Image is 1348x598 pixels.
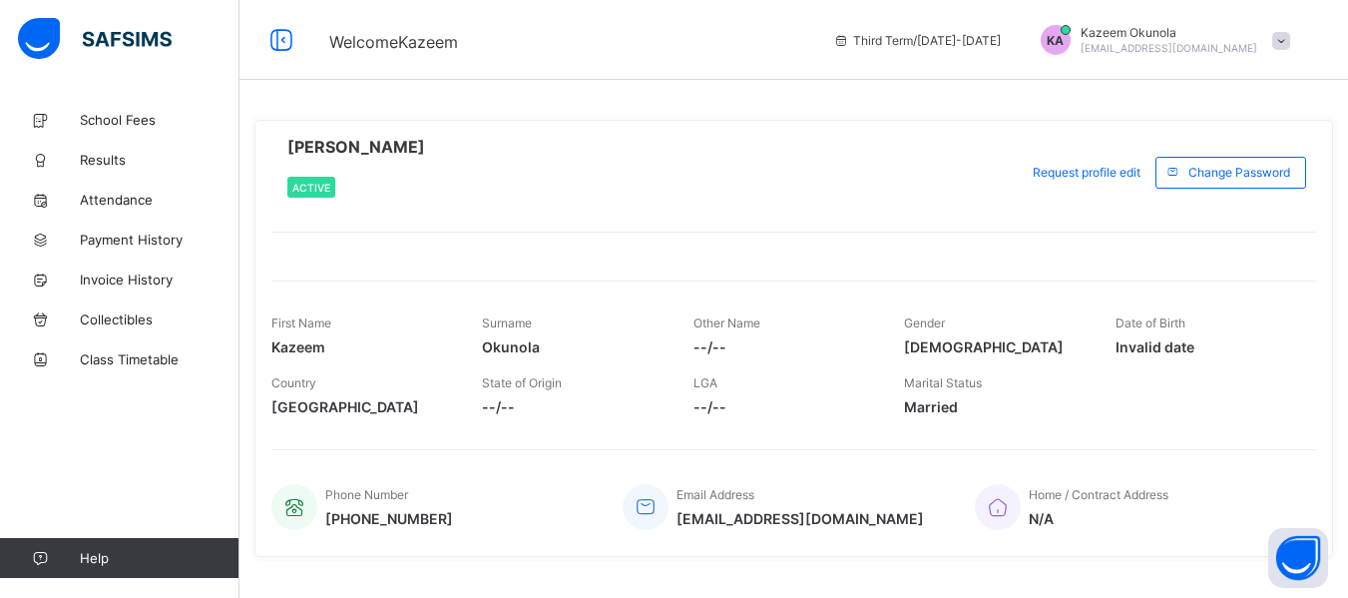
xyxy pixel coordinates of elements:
span: [PERSON_NAME] [287,137,425,157]
span: [PHONE_NUMBER] [325,510,453,527]
span: LGA [693,375,717,390]
span: Payment History [80,232,239,248]
span: session/term information [833,33,1001,48]
span: --/-- [482,398,663,415]
span: Invalid date [1116,338,1296,355]
span: Okunola [482,338,663,355]
span: Other Name [693,315,760,330]
span: Class Timetable [80,351,239,367]
span: [EMAIL_ADDRESS][DOMAIN_NAME] [1081,42,1257,54]
span: Invoice History [80,272,239,288]
span: Email Address [676,487,754,502]
span: --/-- [693,398,874,415]
span: Phone Number [325,487,408,502]
span: Gender [904,315,945,330]
span: Welcome Kazeem [329,32,458,52]
span: Help [80,550,238,566]
span: Kazeem [271,338,452,355]
span: Attendance [80,192,239,208]
span: Request profile edit [1033,165,1140,180]
span: Home / Contract Address [1029,487,1168,502]
img: safsims [18,18,172,60]
button: Open asap [1268,528,1328,588]
span: Results [80,152,239,168]
span: Change Password [1188,165,1290,180]
span: Married [904,398,1085,415]
span: Kazeem Okunola [1081,25,1257,40]
span: Date of Birth [1116,315,1185,330]
span: [GEOGRAPHIC_DATA] [271,398,452,415]
span: KA [1047,33,1064,48]
span: [DEMOGRAPHIC_DATA] [904,338,1085,355]
span: [EMAIL_ADDRESS][DOMAIN_NAME] [676,510,924,527]
span: Marital Status [904,375,982,390]
span: Collectibles [80,311,239,327]
span: School Fees [80,112,239,128]
span: Surname [482,315,532,330]
span: First Name [271,315,331,330]
span: Active [292,182,330,194]
span: Country [271,375,316,390]
span: N/A [1029,510,1168,527]
span: State of Origin [482,375,562,390]
span: --/-- [693,338,874,355]
div: KazeemOkunola [1021,25,1300,55]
